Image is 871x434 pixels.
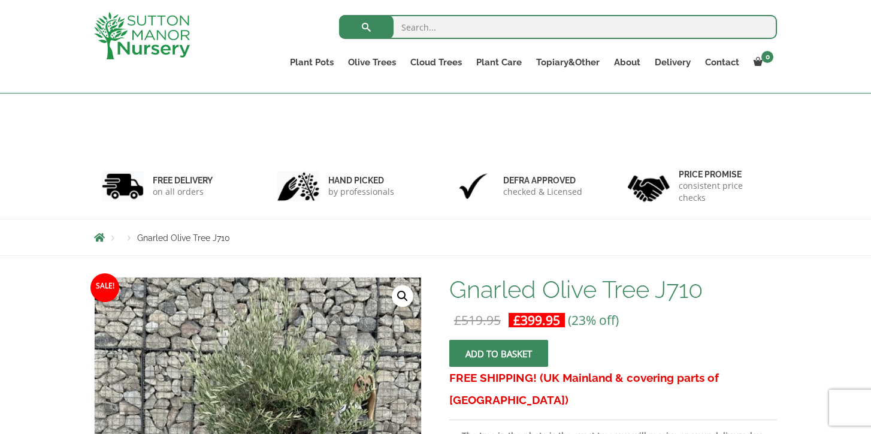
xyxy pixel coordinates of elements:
p: consistent price checks [679,180,770,204]
a: About [607,54,648,71]
a: View full-screen image gallery [392,285,413,307]
a: Olive Trees [341,54,403,71]
img: 4.jpg [628,168,670,204]
span: (23% off) [568,312,619,328]
input: Search... [339,15,777,39]
span: Gnarled Olive Tree J710 [137,233,230,243]
a: Plant Care [469,54,529,71]
img: 3.jpg [452,171,494,201]
bdi: 519.95 [454,312,501,328]
p: checked & Licensed [503,186,582,198]
a: 0 [746,54,777,71]
img: 1.jpg [102,171,144,201]
button: Add to basket [449,340,548,367]
p: on all orders [153,186,213,198]
span: Sale! [90,273,119,302]
p: by professionals [328,186,394,198]
h6: FREE DELIVERY [153,175,213,186]
a: Delivery [648,54,698,71]
a: Topiary&Other [529,54,607,71]
h6: Price promise [679,169,770,180]
h6: hand picked [328,175,394,186]
span: £ [454,312,461,328]
h3: FREE SHIPPING! (UK Mainland & covering parts of [GEOGRAPHIC_DATA]) [449,367,777,411]
span: £ [513,312,521,328]
h1: Gnarled Olive Tree J710 [449,277,777,302]
bdi: 399.95 [513,312,560,328]
a: Cloud Trees [403,54,469,71]
h6: Defra approved [503,175,582,186]
nav: Breadcrumbs [94,233,777,242]
a: Contact [698,54,746,71]
img: logo [94,12,190,59]
img: 2.jpg [277,171,319,201]
span: 0 [761,51,773,63]
a: Plant Pots [283,54,341,71]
